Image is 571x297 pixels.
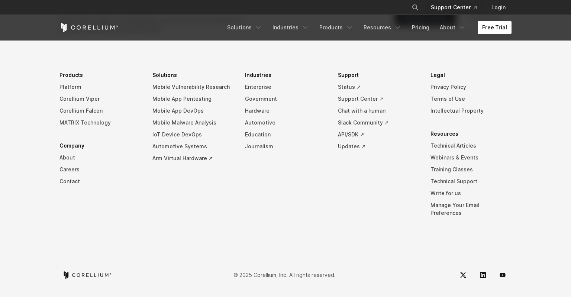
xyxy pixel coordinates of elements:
[59,152,141,164] a: About
[59,69,512,230] div: Navigation Menu
[430,164,512,175] a: Training Classes
[407,21,434,34] a: Pricing
[430,152,512,164] a: Webinars & Events
[268,21,313,34] a: Industries
[245,81,326,93] a: Enterprise
[430,105,512,117] a: Intellectual Property
[430,199,512,219] a: Manage Your Email Preferences
[454,266,472,284] a: Twitter
[494,266,512,284] a: YouTube
[245,93,326,105] a: Government
[430,81,512,93] a: Privacy Policy
[62,271,112,279] a: Corellium home
[59,117,141,129] a: MATRIX Technology
[338,129,419,141] a: API/SDK ↗
[245,105,326,117] a: Hardware
[474,266,492,284] a: LinkedIn
[223,21,267,34] a: Solutions
[403,1,512,14] div: Navigation Menu
[59,23,119,32] a: Corellium Home
[359,21,406,34] a: Resources
[338,93,419,105] a: Support Center ↗
[152,93,233,105] a: Mobile App Pentesting
[338,81,419,93] a: Status ↗
[152,141,233,152] a: Automotive Systems
[245,117,326,129] a: Automotive
[59,164,141,175] a: Careers
[245,129,326,141] a: Education
[152,81,233,93] a: Mobile Vulnerability Research
[59,105,141,117] a: Corellium Falcon
[425,1,483,14] a: Support Center
[59,175,141,187] a: Contact
[152,105,233,117] a: Mobile App DevOps
[430,175,512,187] a: Technical Support
[435,21,470,34] a: About
[59,81,141,93] a: Platform
[338,141,419,152] a: Updates ↗
[485,1,512,14] a: Login
[152,152,233,164] a: Arm Virtual Hardware ↗
[152,117,233,129] a: Mobile Malware Analysis
[409,1,422,14] button: Search
[430,93,512,105] a: Terms of Use
[430,140,512,152] a: Technical Articles
[430,187,512,199] a: Write for us
[152,129,233,141] a: IoT Device DevOps
[478,21,512,34] a: Free Trial
[223,21,512,34] div: Navigation Menu
[338,117,419,129] a: Slack Community ↗
[245,141,326,152] a: Journalism
[338,105,419,117] a: Chat with a human
[315,21,358,34] a: Products
[233,271,336,279] p: © 2025 Corellium, Inc. All rights reserved.
[59,93,141,105] a: Corellium Viper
